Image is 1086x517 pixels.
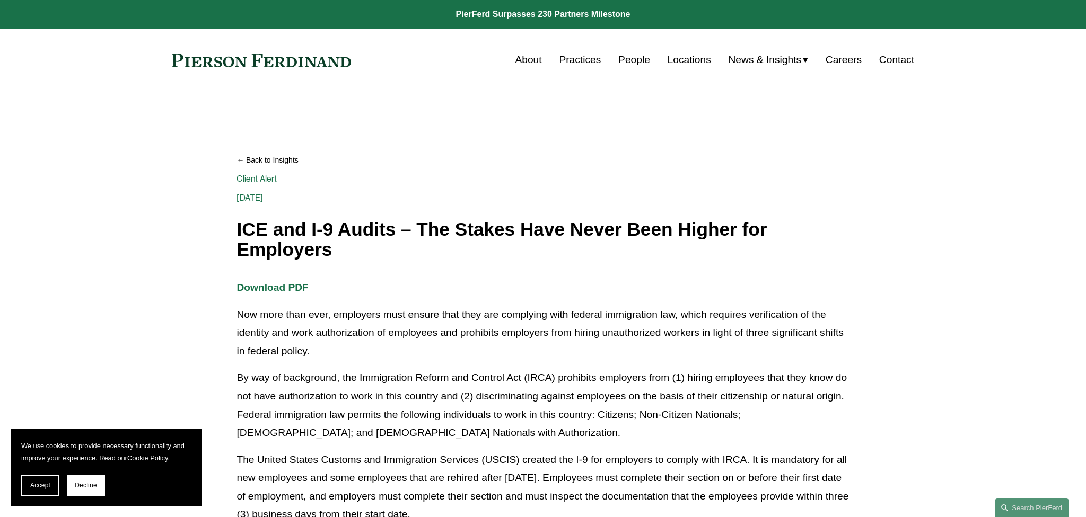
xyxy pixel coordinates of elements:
a: folder dropdown [729,50,809,70]
button: Decline [67,475,105,496]
p: By way of background, the Immigration Reform and Control Act (IRCA) prohibits employers from (1) ... [237,369,849,442]
a: People [618,50,650,70]
section: Cookie banner [11,429,202,506]
p: We use cookies to provide necessary functionality and improve your experience. Read our . [21,440,191,464]
h1: ICE and I-9 Audits – The Stakes Have Never Been Higher for Employers [237,219,849,260]
span: Accept [30,482,50,489]
button: Accept [21,475,59,496]
a: Contact [879,50,914,70]
a: Practices [559,50,601,70]
a: Download PDF [237,282,308,293]
a: Locations [668,50,711,70]
span: Decline [75,482,97,489]
a: About [515,50,541,70]
a: Careers [826,50,862,70]
span: News & Insights [729,51,802,69]
a: Search this site [995,498,1069,517]
span: [DATE] [237,193,263,203]
a: Back to Insights [237,151,849,170]
p: Now more than ever, employers must ensure that they are complying with federal immigration law, w... [237,306,849,361]
a: Cookie Policy [127,454,168,462]
a: Client Alert [237,174,277,184]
